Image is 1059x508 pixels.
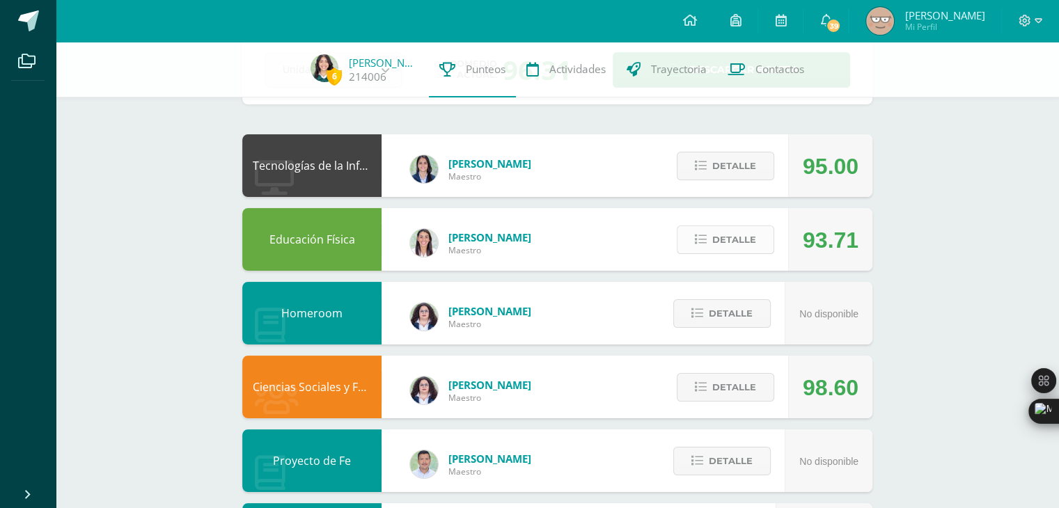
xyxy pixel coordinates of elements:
[799,456,858,467] span: No disponible
[677,225,774,254] button: Detalle
[755,62,804,77] span: Contactos
[448,244,531,256] span: Maestro
[673,299,771,328] button: Detalle
[677,373,774,402] button: Detalle
[448,304,531,318] span: [PERSON_NAME]
[410,450,438,478] img: 585d333ccf69bb1c6e5868c8cef08dba.png
[904,21,985,33] span: Mi Perfil
[904,8,985,22] span: [PERSON_NAME]
[826,18,841,33] span: 39
[466,62,505,77] span: Punteos
[242,356,382,418] div: Ciencias Sociales y Formación Ciudadana
[712,227,756,253] span: Detalle
[516,42,616,97] a: Actividades
[448,170,531,182] span: Maestro
[410,376,438,404] img: ba02aa29de7e60e5f6614f4096ff8928.png
[349,56,418,70] a: [PERSON_NAME]
[717,42,815,97] a: Contactos
[712,153,756,179] span: Detalle
[448,230,531,244] span: [PERSON_NAME]
[448,392,531,404] span: Maestro
[866,7,894,35] img: dd011f7c4bfabd7082af3f8a9ebe6100.png
[448,318,531,330] span: Maestro
[803,209,858,271] div: 93.71
[242,282,382,344] div: Homeroom
[448,452,531,466] span: [PERSON_NAME]
[242,208,382,271] div: Educación Física
[327,68,342,85] span: 6
[709,301,753,326] span: Detalle
[311,54,338,82] img: 8a04bcb720cee43845f5c8158bc7cf53.png
[410,155,438,183] img: 7489ccb779e23ff9f2c3e89c21f82ed0.png
[448,378,531,392] span: [PERSON_NAME]
[448,466,531,477] span: Maestro
[349,70,386,84] a: 214006
[709,448,753,474] span: Detalle
[673,447,771,475] button: Detalle
[677,152,774,180] button: Detalle
[799,308,858,319] span: No disponible
[616,42,717,97] a: Trayectoria
[242,134,382,197] div: Tecnologías de la Información y Comunicación: Computación
[803,135,858,198] div: 95.00
[410,229,438,257] img: 68dbb99899dc55733cac1a14d9d2f825.png
[242,429,382,492] div: Proyecto de Fe
[429,42,516,97] a: Punteos
[448,157,531,170] span: [PERSON_NAME]
[712,374,756,400] span: Detalle
[651,62,707,77] span: Trayectoria
[803,356,858,419] div: 98.60
[410,303,438,331] img: ba02aa29de7e60e5f6614f4096ff8928.png
[549,62,606,77] span: Actividades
